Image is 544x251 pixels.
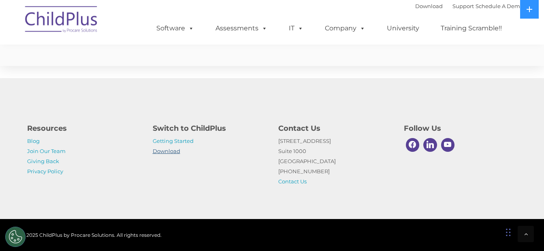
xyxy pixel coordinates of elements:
div: Drag [506,220,511,245]
h4: Resources [27,123,141,134]
a: Contact Us [278,178,307,185]
iframe: Chat Widget [412,164,544,251]
h4: Switch to ChildPlus [153,123,266,134]
h4: Follow Us [404,123,517,134]
img: ChildPlus by Procare Solutions [21,0,102,41]
a: IT [281,20,311,36]
a: Blog [27,138,40,144]
a: Youtube [439,136,457,154]
a: Giving Back [27,158,59,164]
a: Getting Started [153,138,194,144]
a: Download [415,3,443,9]
a: Download [153,148,180,154]
a: Support [452,3,474,9]
a: Assessments [207,20,275,36]
a: Privacy Policy [27,168,63,174]
a: Linkedin [421,136,439,154]
a: Join Our Team [27,148,66,154]
h4: Contact Us [278,123,392,134]
button: Cookies Settings [5,227,26,247]
a: Facebook [404,136,422,154]
font: | [415,3,523,9]
a: Training Scramble!! [433,20,510,36]
p: [STREET_ADDRESS] Suite 1000 [GEOGRAPHIC_DATA] [PHONE_NUMBER] [278,136,392,187]
a: Software [148,20,202,36]
a: Company [317,20,373,36]
span: © 2025 ChildPlus by Procare Solutions. All rights reserved. [21,232,162,238]
a: Schedule A Demo [476,3,523,9]
a: University [379,20,427,36]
